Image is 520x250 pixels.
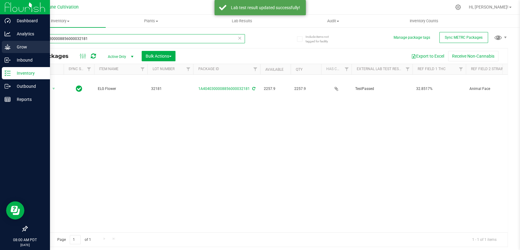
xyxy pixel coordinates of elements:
[378,15,469,27] a: Inventory Counts
[448,51,498,61] button: Receive Non-Cannabis
[11,30,47,37] p: Analytics
[407,51,448,61] button: Export to Excel
[305,34,336,44] span: Include items not tagged for facility
[11,70,47,77] p: Inventory
[288,18,378,24] span: Audit
[5,70,11,76] inline-svg: Inventory
[5,96,11,102] inline-svg: Reports
[251,87,255,91] span: Sync from Compliance System
[106,18,196,24] span: Plants
[250,64,260,74] a: Filter
[69,67,92,71] a: Sync Status
[146,54,172,59] span: Bulk Actions
[469,5,508,9] span: Hi, [PERSON_NAME]!
[5,18,11,24] inline-svg: Dashboard
[15,15,106,27] a: Inventory
[183,64,193,74] a: Filter
[341,64,352,74] a: Filter
[98,86,144,92] span: ELG Flower
[198,67,219,71] a: Package ID
[5,31,11,37] inline-svg: Analytics
[456,64,466,74] a: Filter
[27,34,245,43] input: Search Package ID, Item Name, SKU, Lot or Part Number...
[3,237,47,243] p: 08:00 AM PDT
[11,17,47,24] p: Dashboard
[394,35,430,40] button: Manage package tags
[265,67,283,72] a: Available
[151,86,189,92] span: 32181
[76,84,82,93] span: In Sync
[402,64,412,74] a: Filter
[137,64,147,74] a: Filter
[11,56,47,64] p: Inbound
[288,15,379,27] a: Audit
[264,86,287,92] span: 2257.9
[70,235,81,245] input: 1
[355,86,409,92] span: TestPassed
[32,53,75,59] span: All Packages
[50,84,58,93] span: select
[198,87,250,91] a: 1A4040300008856000032181
[321,64,352,75] th: Has COA
[469,86,515,92] span: Animal Face
[356,67,404,71] a: External Lab Test Result
[295,67,302,72] a: Qty
[84,64,94,74] a: Filter
[11,83,47,90] p: Outbound
[230,5,301,11] div: Lab test result updated successfully!
[439,32,488,43] button: Sync METRC Packages
[5,83,11,89] inline-svg: Outbound
[294,86,317,92] span: 2257.9
[52,235,96,245] span: Page of 1
[15,18,106,24] span: Inventory
[467,235,501,244] span: 1 - 1 of 1 items
[152,67,174,71] a: Lot Number
[5,44,11,50] inline-svg: Grow
[417,67,445,71] a: Ref Field 1 THC
[142,51,175,61] button: Bulk Actions
[401,18,447,24] span: Inventory Counts
[224,18,260,24] span: Lab Results
[238,34,242,42] span: Clear
[196,15,288,27] a: Lab Results
[99,67,119,71] a: Item Name
[6,201,24,220] iframe: Resource center
[5,57,11,63] inline-svg: Inbound
[11,96,47,103] p: Reports
[3,243,47,247] p: [DATE]
[416,86,462,92] span: 32.8517%
[11,43,47,51] p: Grow
[454,4,462,10] div: Manage settings
[471,67,515,71] a: Ref Field 2 Strain Name
[445,35,483,40] span: Sync METRC Packages
[106,15,197,27] a: Plants
[46,5,79,10] span: Dune Cultivation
